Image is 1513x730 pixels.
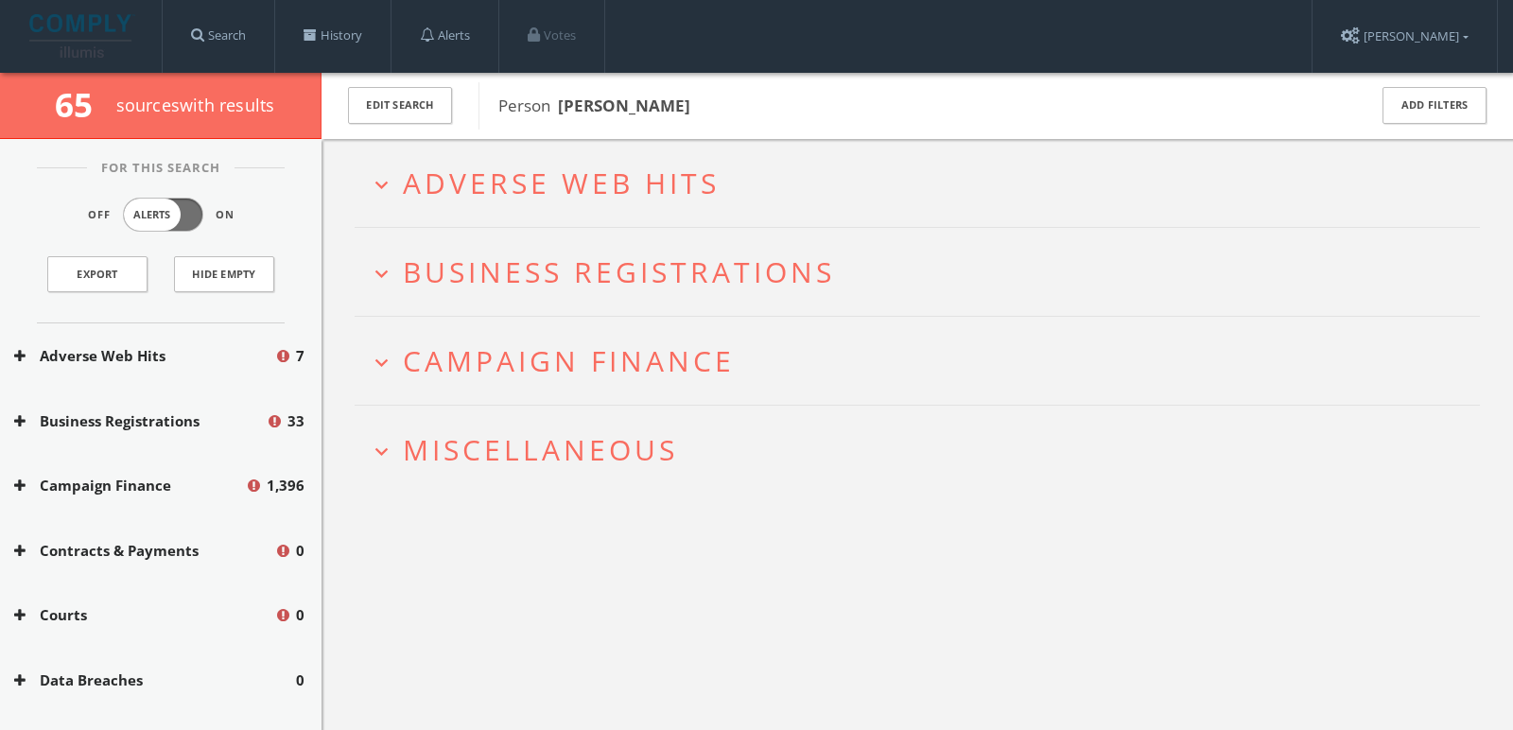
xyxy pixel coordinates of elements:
[29,14,135,58] img: illumis
[369,345,1480,376] button: expand_moreCampaign Finance
[296,604,304,626] span: 0
[14,604,274,626] button: Courts
[369,439,394,464] i: expand_more
[87,159,235,178] span: For This Search
[14,345,274,367] button: Adverse Web Hits
[14,410,266,432] button: Business Registrations
[296,540,304,562] span: 0
[14,475,245,496] button: Campaign Finance
[369,261,394,287] i: expand_more
[348,87,452,124] button: Edit Search
[369,172,394,198] i: expand_more
[116,94,275,116] span: source s with results
[369,434,1480,465] button: expand_moreMiscellaneous
[369,256,1480,287] button: expand_moreBusiness Registrations
[296,345,304,367] span: 7
[14,540,274,562] button: Contracts & Payments
[403,164,720,202] span: Adverse Web Hits
[403,252,835,291] span: Business Registrations
[55,82,109,127] span: 65
[88,207,111,223] span: Off
[498,95,690,116] span: Person
[47,256,148,292] a: Export
[369,167,1480,199] button: expand_moreAdverse Web Hits
[403,341,735,380] span: Campaign Finance
[369,350,394,375] i: expand_more
[216,207,235,223] span: On
[287,410,304,432] span: 33
[558,95,690,116] b: [PERSON_NAME]
[403,430,678,469] span: Miscellaneous
[174,256,274,292] button: Hide Empty
[1383,87,1487,124] button: Add Filters
[14,669,296,691] button: Data Breaches
[296,669,304,691] span: 0
[267,475,304,496] span: 1,396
